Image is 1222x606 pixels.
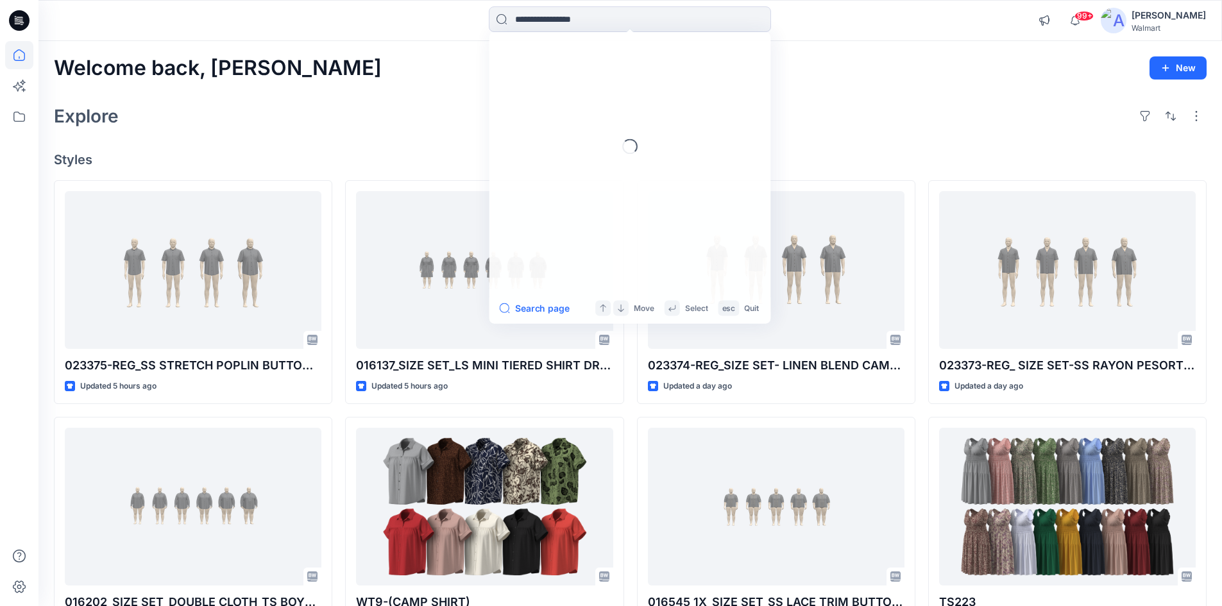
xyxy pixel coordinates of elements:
p: Move [634,301,654,314]
img: avatar [1101,8,1126,33]
p: Updated a day ago [955,380,1023,393]
h4: Styles [54,152,1207,167]
a: 016202_SIZE SET_DOUBLE CLOTH_TS BOYFRIEND SHIRT [65,428,321,586]
span: 99+ [1074,11,1094,21]
p: 023375-REG_SS STRETCH POPLIN BUTTON DOWN-20-08-25 [65,357,321,375]
p: 016137_SIZE SET_LS MINI TIERED SHIRT DRESS [356,357,613,375]
p: Select [685,301,708,314]
h2: Welcome back, [PERSON_NAME] [54,56,382,80]
div: [PERSON_NAME] [1132,8,1206,23]
p: Updated 5 hours ago [371,380,448,393]
button: New [1150,56,1207,80]
p: 023373-REG_ SIZE SET-SS RAYON PESORT SHIRT-12-08-25 [939,357,1196,375]
a: 016137_SIZE SET_LS MINI TIERED SHIRT DRESS [356,191,613,349]
button: Search page [500,301,570,316]
a: 023375-REG_SS STRETCH POPLIN BUTTON DOWN-20-08-25 [65,191,321,349]
a: WT9-(CAMP SHIRT) [356,428,613,586]
p: Updated 5 hours ago [80,380,157,393]
p: Updated a day ago [663,380,732,393]
p: Quit [744,301,759,314]
a: 023374-REG_SIZE SET- LINEN BLEND CAMP SHIRT (12-08-25) [648,191,904,349]
a: TS223 [939,428,1196,586]
h2: Explore [54,106,119,126]
p: 023374-REG_SIZE SET- LINEN BLEND CAMP SHIRT ([DATE]) [648,357,904,375]
a: 023373-REG_ SIZE SET-SS RAYON PESORT SHIRT-12-08-25 [939,191,1196,349]
p: esc [722,301,736,314]
a: 016545 1X_SIZE SET_SS LACE TRIM BUTTON DOWN TOP [648,428,904,586]
div: Walmart [1132,23,1206,33]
